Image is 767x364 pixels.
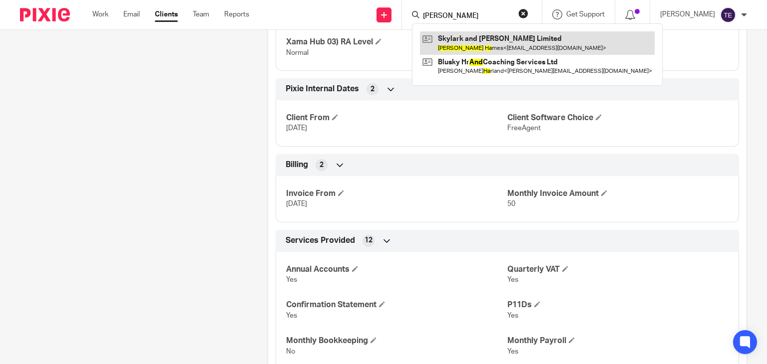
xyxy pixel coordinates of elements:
[507,125,541,132] span: FreeAgent
[507,336,729,346] h4: Monthly Payroll
[507,276,518,283] span: Yes
[507,312,518,319] span: Yes
[720,7,736,23] img: svg%3E
[507,348,518,355] span: Yes
[518,8,528,18] button: Clear
[155,9,178,19] a: Clients
[286,264,507,275] h4: Annual Accounts
[286,113,507,123] h4: Client From
[286,348,295,355] span: No
[566,11,605,18] span: Get Support
[286,200,307,207] span: [DATE]
[286,188,507,199] h4: Invoice From
[193,9,209,19] a: Team
[422,12,512,21] input: Search
[224,9,249,19] a: Reports
[507,300,729,310] h4: P11Ds
[371,84,375,94] span: 2
[286,125,307,132] span: [DATE]
[286,37,507,47] h4: Xama Hub 03) RA Level
[286,160,308,170] span: Billing
[92,9,108,19] a: Work
[507,200,515,207] span: 50
[286,49,309,56] span: Normal
[507,264,729,275] h4: Quarterly VAT
[320,160,324,170] span: 2
[286,276,297,283] span: Yes
[286,235,355,246] span: Services Provided
[286,336,507,346] h4: Monthly Bookkeeping
[286,84,359,94] span: Pixie Internal Dates
[365,235,373,245] span: 12
[660,9,715,19] p: [PERSON_NAME]
[507,188,729,199] h4: Monthly Invoice Amount
[507,113,729,123] h4: Client Software Choice
[286,300,507,310] h4: Confirmation Statement
[286,312,297,319] span: Yes
[123,9,140,19] a: Email
[20,8,70,21] img: Pixie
